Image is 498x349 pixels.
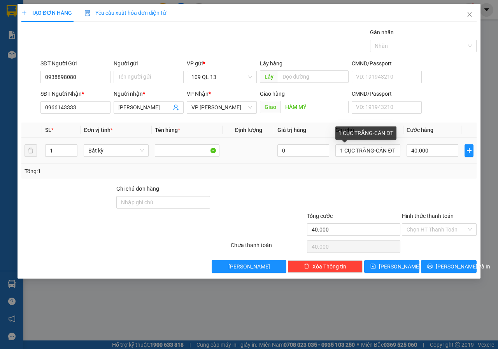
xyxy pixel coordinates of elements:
div: Người gửi [114,59,184,68]
img: logo.jpg [4,4,42,42]
th: Ghi chú [332,123,403,138]
li: 01 [PERSON_NAME] [4,17,148,27]
span: SL [45,127,51,133]
span: Tổng cước [307,213,333,219]
span: Đơn vị tính [84,127,113,133]
div: Chưa thanh toán [230,241,306,254]
span: VP Phan Rí [191,102,252,113]
div: SĐT Người Nhận [40,89,110,98]
span: TẠO ĐƠN HÀNG [21,10,72,16]
span: printer [427,263,433,270]
input: 0 [277,144,329,157]
span: Yêu cầu xuất hóa đơn điện tử [84,10,167,16]
button: [PERSON_NAME] [212,260,286,273]
div: 1 CỤC TRẮNG-CÂN ĐT [335,126,396,140]
div: Người nhận [114,89,184,98]
span: save [370,263,376,270]
button: Close [459,4,480,26]
input: Ghi chú đơn hàng [116,196,210,209]
input: Ghi Chú [335,144,400,157]
span: Định lượng [235,127,262,133]
span: plus [465,147,473,154]
span: Lấy [260,70,278,83]
li: 02523854854 [4,27,148,37]
button: plus [465,144,473,157]
button: deleteXóa Thông tin [288,260,363,273]
label: Ghi chú đơn hàng [116,186,159,192]
span: plus [21,10,27,16]
div: CMND/Passport [352,89,422,98]
span: [PERSON_NAME] [228,262,270,271]
span: 109 QL 13 [191,71,252,83]
input: VD: Bàn, Ghế [155,144,220,157]
span: [PERSON_NAME] [379,262,421,271]
div: CMND/Passport [352,59,422,68]
img: icon [84,10,91,16]
label: Hình thức thanh toán [402,213,454,219]
button: delete [25,144,37,157]
span: [PERSON_NAME] và In [436,262,490,271]
input: Dọc đường [278,70,348,83]
label: Gán nhãn [370,29,394,35]
b: GỬI : 109 QL 13 [4,49,79,61]
b: [PERSON_NAME] [45,5,110,15]
span: Tên hàng [155,127,180,133]
span: Giá trị hàng [277,127,306,133]
span: Lấy hàng [260,60,282,67]
div: Tổng: 1 [25,167,193,175]
span: VP Nhận [187,91,209,97]
button: save[PERSON_NAME] [364,260,420,273]
span: phone [45,28,51,35]
button: printer[PERSON_NAME] và In [421,260,477,273]
span: user-add [173,104,179,110]
div: VP gửi [187,59,257,68]
span: Bất kỳ [88,145,144,156]
span: Giao hàng [260,91,285,97]
span: delete [304,263,309,270]
span: close [466,11,473,18]
span: Xóa Thông tin [312,262,346,271]
input: Dọc đường [281,101,348,113]
span: Cước hàng [407,127,433,133]
span: Giao [260,101,281,113]
span: environment [45,19,51,25]
div: SĐT Người Gửi [40,59,110,68]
